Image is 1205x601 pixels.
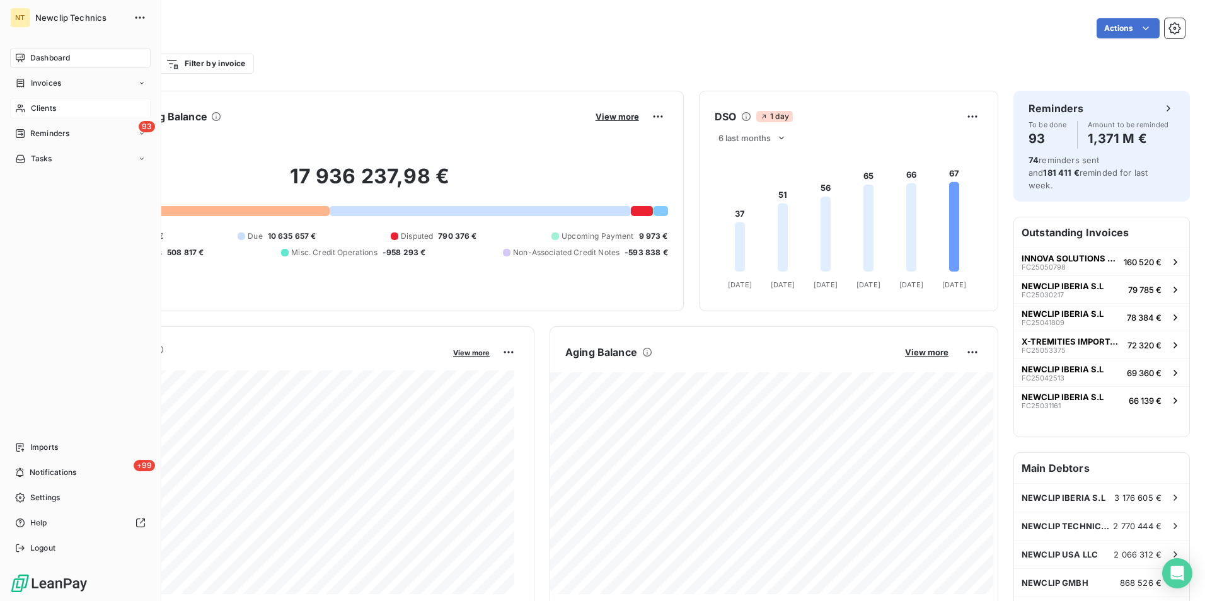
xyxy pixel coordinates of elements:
[1022,319,1064,326] span: FC25041809
[30,517,47,529] span: Help
[1022,263,1066,271] span: FC25050798
[10,149,151,169] a: Tasks
[715,109,736,124] h6: DSO
[814,280,838,289] tspan: [DATE]
[718,133,771,143] span: 6 last months
[10,513,151,533] a: Help
[30,492,60,503] span: Settings
[856,280,880,289] tspan: [DATE]
[639,231,668,242] span: 9 973 €
[1014,217,1189,248] h6: Outstanding Invoices
[10,573,88,593] img: Logo LeanPay
[1022,521,1113,531] span: NEWCLIP TECHNICS AUSTRALIA PTY
[513,247,620,258] span: Non-Associated Credit Notes
[30,467,76,478] span: Notifications
[562,231,633,242] span: Upcoming Payment
[30,442,58,453] span: Imports
[1022,392,1104,402] span: NEWCLIP IBERIA S.L
[1014,248,1189,275] button: INNOVA SOLUTIONS SPAFC25050798160 520 €
[291,247,377,258] span: Misc. Credit Operations
[1022,493,1105,503] span: NEWCLIP IBERIA S.L
[10,123,151,144] a: 93Reminders
[1022,336,1122,346] span: X-TREMITIES IMPORTADORA E DISTRIBUI
[1022,549,1098,559] span: NEWCLIP USA LLC
[383,247,426,258] span: -958 293 €
[1129,396,1162,406] span: 66 139 €
[596,112,639,122] span: View more
[1113,521,1162,531] span: 2 770 444 €
[1043,168,1079,178] span: 181 411 €
[1014,453,1189,483] h6: Main Debtors
[10,98,151,118] a: Clients
[167,247,204,258] span: 508 817 €
[10,73,151,93] a: Invoices
[139,121,155,132] span: 93
[1127,340,1162,350] span: 72 320 €
[401,231,433,242] span: Disputed
[942,280,966,289] tspan: [DATE]
[1127,312,1162,323] span: 78 384 €
[1097,18,1160,38] button: Actions
[268,231,316,242] span: 10 635 657 €
[1022,402,1061,409] span: FC25031161
[1127,368,1162,378] span: 69 360 €
[158,54,253,74] button: Filter by invoice
[438,231,476,242] span: 790 376 €
[1124,257,1162,267] span: 160 520 €
[771,280,795,289] tspan: [DATE]
[901,346,952,358] button: View more
[10,437,151,457] a: Imports
[1088,121,1169,129] span: Amount to be reminded
[1014,386,1189,414] button: NEWCLIP IBERIA S.LFC2503116166 139 €
[1022,281,1104,291] span: NEWCLIP IBERIA S.L
[756,111,793,122] span: 1 day
[899,280,923,289] tspan: [DATE]
[10,48,151,68] a: Dashboard
[1120,578,1162,588] span: 868 526 €
[1022,364,1104,374] span: NEWCLIP IBERIA S.L
[1014,275,1189,303] button: NEWCLIP IBERIA S.LFC2503021779 785 €
[71,164,668,202] h2: 17 936 237,98 €
[1162,558,1192,588] div: Open Intercom Messenger
[10,8,30,28] div: NT
[1029,155,1039,165] span: 74
[30,52,70,64] span: Dashboard
[592,111,643,122] button: View more
[35,13,126,23] span: Newclip Technics
[134,460,155,471] span: +99
[30,128,69,139] span: Reminders
[565,345,637,360] h6: Aging Balance
[453,348,490,357] span: View more
[905,347,948,357] span: View more
[625,247,668,258] span: -593 838 €
[1114,493,1162,503] span: 3 176 605 €
[1014,303,1189,331] button: NEWCLIP IBERIA S.LFC2504180978 384 €
[1022,346,1066,354] span: FC25053375
[31,77,61,89] span: Invoices
[728,280,752,289] tspan: [DATE]
[1029,129,1067,149] h4: 93
[1128,285,1162,295] span: 79 785 €
[1088,129,1169,149] h4: 1,371 M €
[1114,549,1162,559] span: 2 066 312 €
[1022,578,1088,588] span: NEWCLIP GMBH
[1014,331,1189,358] button: X-TREMITIES IMPORTADORA E DISTRIBUIFC2505337572 320 €
[1029,101,1083,116] h6: Reminders
[1022,291,1064,299] span: FC25030217
[1014,358,1189,386] button: NEWCLIP IBERIA S.LFC2504251369 360 €
[449,346,493,358] button: View more
[1022,253,1119,263] span: INNOVA SOLUTIONS SPA
[30,542,55,554] span: Logout
[1029,121,1067,129] span: To be done
[71,357,444,370] span: Monthly Revenue
[1022,374,1064,382] span: FC25042513
[10,488,151,508] a: Settings
[31,103,56,114] span: Clients
[31,153,52,164] span: Tasks
[248,231,262,242] span: Due
[1022,309,1104,319] span: NEWCLIP IBERIA S.L
[1029,155,1148,190] span: reminders sent and reminded for last week.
